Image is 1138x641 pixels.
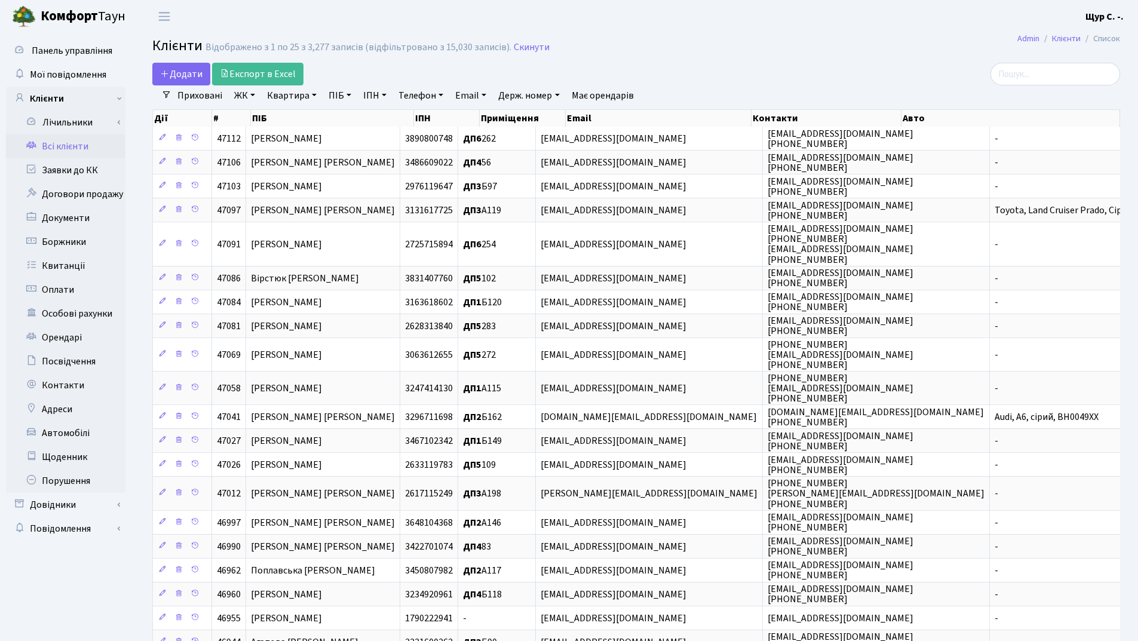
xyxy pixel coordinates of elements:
[995,156,998,169] span: -
[995,516,998,529] span: -
[541,540,686,553] span: [EMAIL_ADDRESS][DOMAIN_NAME]
[405,588,453,601] span: 3234920961
[229,85,260,106] a: ЖК
[251,348,322,361] span: [PERSON_NAME]
[768,314,913,338] span: [EMAIL_ADDRESS][DOMAIN_NAME] [PHONE_NUMBER]
[768,127,913,151] span: [EMAIL_ADDRESS][DOMAIN_NAME] [PHONE_NUMBER]
[751,110,901,127] th: Контакти
[1081,32,1120,45] li: Список
[768,266,913,290] span: [EMAIL_ADDRESS][DOMAIN_NAME] [PHONE_NUMBER]
[463,320,496,333] span: 283
[6,39,125,63] a: Панель управління
[405,487,453,501] span: 2617115249
[405,516,453,529] span: 3648104368
[6,230,125,254] a: Боржники
[6,134,125,158] a: Всі клієнти
[152,35,203,56] span: Клієнти
[394,85,448,106] a: Телефон
[251,180,322,193] span: [PERSON_NAME]
[405,132,453,145] span: 3890800748
[995,458,998,471] span: -
[768,175,913,198] span: [EMAIL_ADDRESS][DOMAIN_NAME] [PHONE_NUMBER]
[995,296,998,309] span: -
[463,382,501,395] span: А115
[251,296,322,309] span: [PERSON_NAME]
[251,487,395,501] span: [PERSON_NAME] [PERSON_NAME]
[995,180,998,193] span: -
[251,564,375,577] span: Поплавська [PERSON_NAME]
[463,540,481,553] b: ДП4
[405,156,453,169] span: 3486609022
[149,7,179,26] button: Переключити навігацію
[768,582,913,606] span: [EMAIL_ADDRESS][DOMAIN_NAME] [PHONE_NUMBER]
[768,222,913,266] span: [EMAIL_ADDRESS][DOMAIN_NAME] [PHONE_NUMBER] [EMAIL_ADDRESS][DOMAIN_NAME] [PHONE_NUMBER]
[995,348,998,361] span: -
[6,182,125,206] a: Договори продажу
[217,156,241,169] span: 47106
[463,516,501,529] span: А146
[251,156,395,169] span: [PERSON_NAME] [PERSON_NAME]
[405,612,453,625] span: 1790222941
[541,612,686,625] span: [EMAIL_ADDRESS][DOMAIN_NAME]
[6,493,125,517] a: Довідники
[6,326,125,349] a: Орендарі
[463,458,496,471] span: 109
[405,434,453,447] span: 3467102342
[6,63,125,87] a: Мої повідомлення
[990,63,1120,85] input: Пошук...
[541,156,686,169] span: [EMAIL_ADDRESS][DOMAIN_NAME]
[251,110,414,127] th: ПІБ
[463,434,502,447] span: Б149
[217,296,241,309] span: 47084
[541,348,686,361] span: [EMAIL_ADDRESS][DOMAIN_NAME]
[463,156,481,169] b: ДП4
[41,7,125,27] span: Таун
[6,302,125,326] a: Особові рахунки
[12,5,36,29] img: logo.png
[251,612,322,625] span: [PERSON_NAME]
[1085,10,1124,23] b: Щур С. -.
[217,564,241,577] span: 46962
[541,458,686,471] span: [EMAIL_ADDRESS][DOMAIN_NAME]
[541,180,686,193] span: [EMAIL_ADDRESS][DOMAIN_NAME]
[405,382,453,395] span: 3247414130
[205,42,511,53] div: Відображено з 1 по 25 з 3,277 записів (відфільтровано з 15,030 записів).
[324,85,356,106] a: ПІБ
[463,180,497,193] span: Б97
[768,535,913,558] span: [EMAIL_ADDRESS][DOMAIN_NAME] [PHONE_NUMBER]
[463,434,481,447] b: ДП1
[6,278,125,302] a: Оплати
[541,296,686,309] span: [EMAIL_ADDRESS][DOMAIN_NAME]
[32,44,112,57] span: Панель управління
[405,540,453,553] span: 3422701074
[995,588,998,601] span: -
[463,612,467,625] span: -
[463,410,481,424] b: ДП2
[995,434,998,447] span: -
[217,588,241,601] span: 46960
[405,320,453,333] span: 2628313840
[995,132,998,145] span: -
[405,204,453,217] span: 3131617725
[217,434,241,447] span: 47027
[251,272,359,285] span: Вірстюк [PERSON_NAME]
[541,516,686,529] span: [EMAIL_ADDRESS][DOMAIN_NAME]
[217,516,241,529] span: 46997
[463,272,496,285] span: 102
[541,382,686,395] span: [EMAIL_ADDRESS][DOMAIN_NAME]
[450,85,491,106] a: Email
[6,517,125,541] a: Повідомлення
[541,132,686,145] span: [EMAIL_ADDRESS][DOMAIN_NAME]
[995,612,998,625] span: -
[463,588,502,601] span: Б118
[541,434,686,447] span: [EMAIL_ADDRESS][DOMAIN_NAME]
[217,180,241,193] span: 47103
[41,7,98,26] b: Комфорт
[995,272,998,285] span: -
[405,238,453,251] span: 2725715894
[463,156,491,169] span: 56
[541,564,686,577] span: [EMAIL_ADDRESS][DOMAIN_NAME]
[995,487,998,501] span: -
[463,296,502,309] span: Б120
[14,111,125,134] a: Лічильники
